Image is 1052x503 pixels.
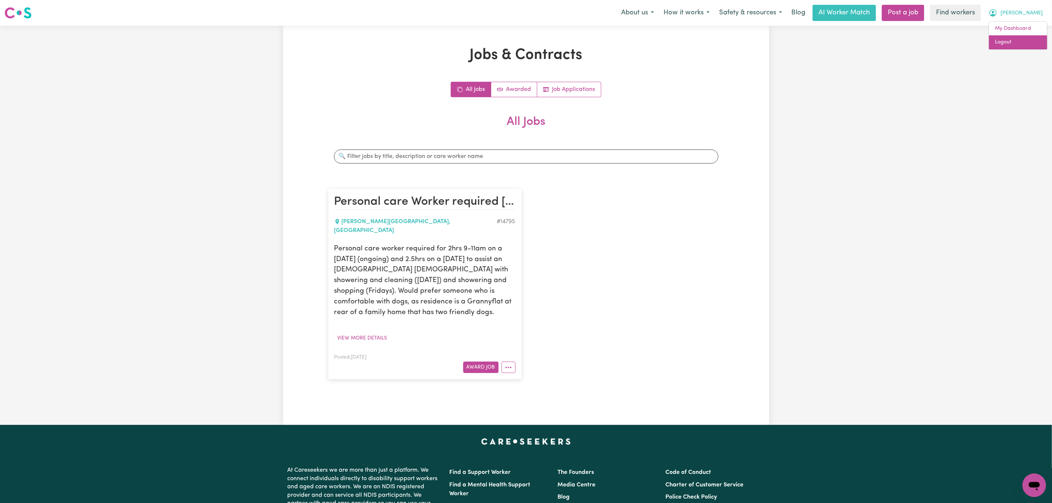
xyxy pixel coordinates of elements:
[665,469,711,475] a: Code of Conduct
[984,5,1048,21] button: My Account
[665,482,743,488] a: Charter of Customer Service
[450,482,531,497] a: Find a Mental Health Support Worker
[813,5,876,21] a: AI Worker Match
[537,82,601,97] a: Job applications
[989,21,1048,50] div: My Account
[334,217,497,235] div: [PERSON_NAME][GEOGRAPHIC_DATA] , [GEOGRAPHIC_DATA]
[334,195,516,210] h2: Personal care Worker required Bray Park QLD
[665,494,717,500] a: Police Check Policy
[787,5,810,21] a: Blog
[334,333,391,344] button: View more details
[616,5,659,21] button: About us
[1023,474,1046,497] iframe: Button to launch messaging window, conversation in progress
[659,5,714,21] button: How it works
[882,5,924,21] a: Post a job
[502,362,516,373] button: More options
[463,362,499,373] button: Award Job
[4,4,32,21] a: Careseekers logo
[481,438,571,444] a: Careseekers home page
[989,35,1047,49] a: Logout
[930,5,981,21] a: Find workers
[491,82,537,97] a: Active jobs
[497,217,516,235] div: Job ID #14795
[334,244,516,318] p: Personal care worker required for 2hrs 9-11am on a [DATE] (ongoing) and 2.5hrs on a [DATE] to ass...
[334,355,367,360] span: Posted: [DATE]
[557,494,570,500] a: Blog
[328,115,724,141] h2: All Jobs
[557,482,595,488] a: Media Centre
[1000,9,1043,17] span: [PERSON_NAME]
[334,150,718,163] input: 🔍 Filter jobs by title, description or care worker name
[714,5,787,21] button: Safety & resources
[451,82,491,97] a: All jobs
[4,6,32,20] img: Careseekers logo
[989,22,1047,36] a: My Dashboard
[557,469,594,475] a: The Founders
[450,469,511,475] a: Find a Support Worker
[328,46,724,64] h1: Jobs & Contracts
